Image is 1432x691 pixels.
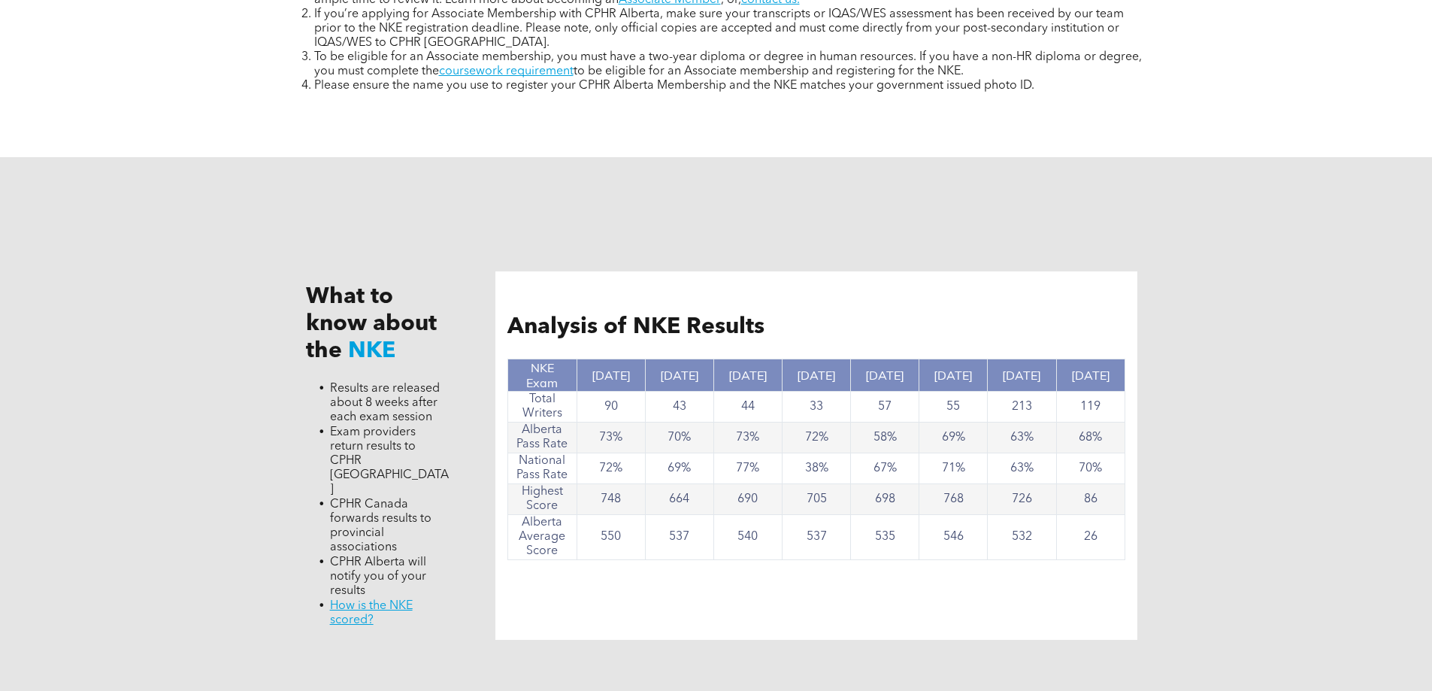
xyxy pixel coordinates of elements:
a: How is the NKE scored? [330,600,413,626]
td: 532 [988,515,1056,560]
span: What to know about the [306,286,437,362]
td: 58% [851,423,919,453]
th: [DATE] [988,359,1056,392]
td: 63% [988,423,1056,453]
td: 57 [851,392,919,423]
th: [DATE] [851,359,919,392]
span: Exam providers return results to CPHR [GEOGRAPHIC_DATA] [330,426,449,496]
a: coursework requirement [439,65,574,77]
td: Alberta Pass Rate [508,423,577,453]
td: 690 [713,484,782,515]
td: 71% [919,453,988,484]
td: Alberta Average Score [508,515,577,560]
span: Analysis of NKE Results [507,316,764,338]
td: 546 [919,515,988,560]
li: If you’re applying for Associate Membership with CPHR Alberta, make sure your transcripts or IQAS... [314,8,1149,50]
td: 72% [782,423,850,453]
td: 537 [645,515,713,560]
th: [DATE] [645,359,713,392]
td: 86 [1056,484,1125,515]
td: 26 [1056,515,1125,560]
td: 69% [645,453,713,484]
th: [DATE] [782,359,850,392]
td: 33 [782,392,850,423]
td: 540 [713,515,782,560]
td: 664 [645,484,713,515]
td: 70% [645,423,713,453]
td: 213 [988,392,1056,423]
td: 90 [577,392,645,423]
td: 119 [1056,392,1125,423]
th: [DATE] [919,359,988,392]
th: [DATE] [1056,359,1125,392]
td: 68% [1056,423,1125,453]
li: To be eligible for an Associate membership, you must have a two-year diploma or degree in human r... [314,50,1149,79]
th: [DATE] [577,359,645,392]
td: 67% [851,453,919,484]
span: CPHR Canada forwards results to provincial associations [330,499,431,553]
th: NKE Exam [508,359,577,392]
td: 69% [919,423,988,453]
span: Results are released about 8 weeks after each exam session [330,383,440,423]
td: 768 [919,484,988,515]
td: 73% [577,423,645,453]
td: 705 [782,484,850,515]
li: Please ensure the name you use to register your CPHR Alberta Membership and the NKE matches your ... [314,79,1149,93]
td: 698 [851,484,919,515]
td: 726 [988,484,1056,515]
td: National Pass Rate [508,453,577,484]
td: Total Writers [508,392,577,423]
td: 43 [645,392,713,423]
td: 537 [782,515,850,560]
td: 55 [919,392,988,423]
td: 70% [1056,453,1125,484]
td: 77% [713,453,782,484]
td: 550 [577,515,645,560]
span: NKE [348,340,395,362]
td: 748 [577,484,645,515]
td: 44 [713,392,782,423]
td: 73% [713,423,782,453]
td: 72% [577,453,645,484]
span: CPHR Alberta will notify you of your results [330,556,426,597]
td: 38% [782,453,850,484]
th: [DATE] [713,359,782,392]
td: 63% [988,453,1056,484]
td: Highest Score [508,484,577,515]
td: 535 [851,515,919,560]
